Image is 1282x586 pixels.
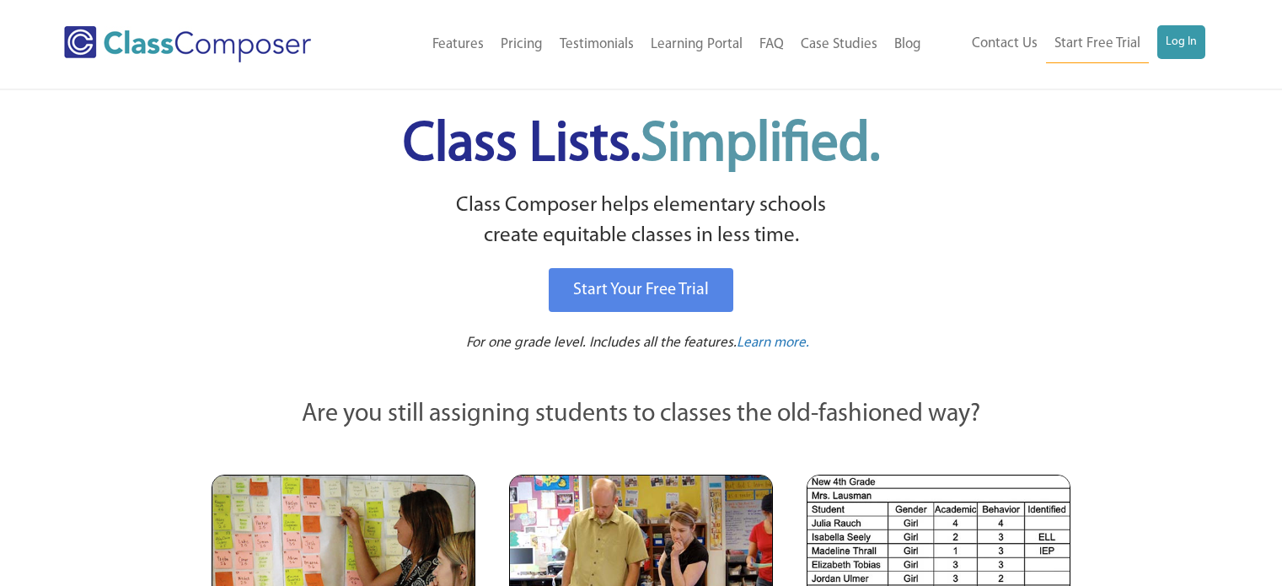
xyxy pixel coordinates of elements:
a: Features [424,26,492,63]
a: Learn more. [737,333,809,354]
a: Learning Portal [642,26,751,63]
a: Blog [886,26,930,63]
span: Start Your Free Trial [573,282,709,298]
span: Class Lists. [403,118,880,173]
a: Testimonials [551,26,642,63]
p: Class Composer helps elementary schools create equitable classes in less time. [209,191,1074,252]
a: Start Free Trial [1046,25,1149,63]
p: Are you still assigning students to classes the old-fashioned way? [212,396,1071,433]
a: Log In [1157,25,1205,59]
a: FAQ [751,26,792,63]
a: Start Your Free Trial [549,268,733,312]
a: Case Studies [792,26,886,63]
span: Simplified. [641,118,880,173]
a: Contact Us [963,25,1046,62]
span: Learn more. [737,336,809,350]
nav: Header Menu [365,26,929,63]
img: Class Composer [64,26,311,62]
nav: Header Menu [930,25,1205,63]
a: Pricing [492,26,551,63]
span: For one grade level. Includes all the features. [466,336,737,350]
